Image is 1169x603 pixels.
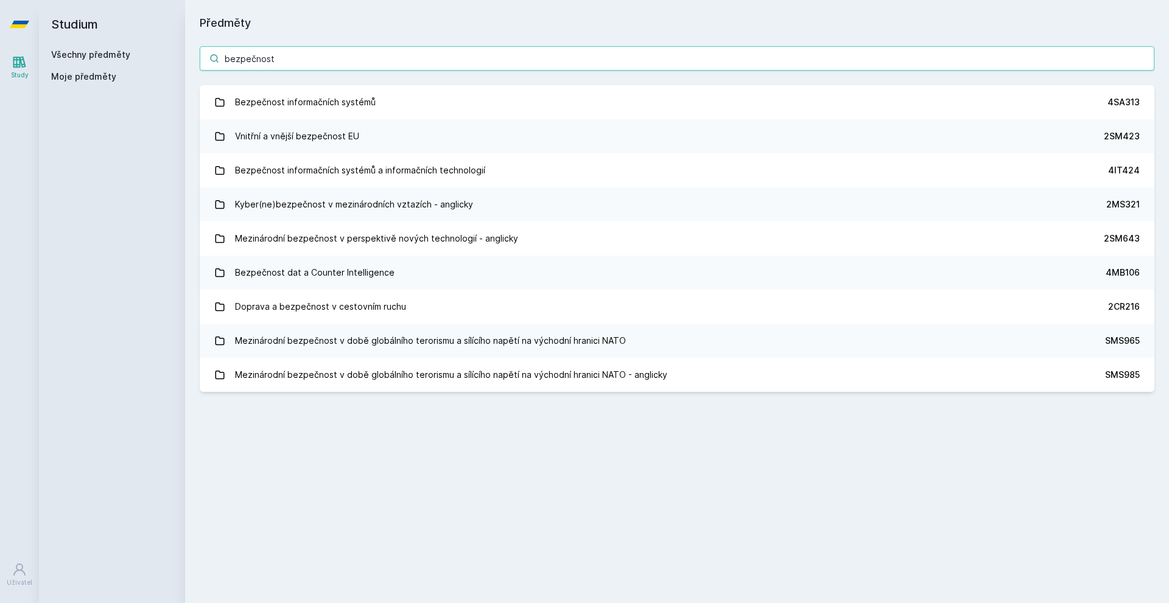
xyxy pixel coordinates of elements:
[51,49,130,60] a: Všechny předměty
[200,290,1154,324] a: Doprava a bezpečnost v cestovním ruchu 2CR216
[200,46,1154,71] input: Název nebo ident předmětu…
[200,358,1154,392] a: Mezinárodní bezpečnost v době globálního terorismu a sílícího napětí na východní hranici NATO - a...
[51,71,116,83] span: Moje předměty
[200,187,1154,221] a: Kyber(ne)bezpečnost v mezinárodních vztazích - anglicky 2MS321
[235,90,376,114] div: Bezpečnost informačních systémů
[1105,335,1140,347] div: SMS965
[1105,369,1140,381] div: SMS985
[235,363,667,387] div: Mezinárodní bezpečnost v době globálního terorismu a sílícího napětí na východní hranici NATO - a...
[2,556,37,593] a: Uživatel
[200,221,1154,256] a: Mezinárodní bezpečnost v perspektivě nových technologií - anglicky 2SM643
[235,158,485,183] div: Bezpečnost informačních systémů a informačních technologií
[1108,96,1140,108] div: 4SA313
[200,153,1154,187] a: Bezpečnost informačních systémů a informačních technologií 4IT424
[235,124,359,148] div: Vnitřní a vnější bezpečnost EU
[1108,164,1140,176] div: 4IT424
[200,15,1154,32] h1: Předměty
[7,578,32,587] div: Uživatel
[235,329,626,353] div: Mezinárodní bezpečnost v době globálního terorismu a sílícího napětí na východní hranici NATO
[200,256,1154,290] a: Bezpečnost dat a Counter Intelligence 4MB106
[200,324,1154,358] a: Mezinárodní bezpečnost v době globálního terorismu a sílícího napětí na východní hranici NATO SMS965
[200,119,1154,153] a: Vnitřní a vnější bezpečnost EU 2SM423
[1108,301,1140,313] div: 2CR216
[235,295,406,319] div: Doprava a bezpečnost v cestovním ruchu
[1106,198,1140,211] div: 2MS321
[235,192,473,217] div: Kyber(ne)bezpečnost v mezinárodních vztazích - anglicky
[235,226,518,251] div: Mezinárodní bezpečnost v perspektivě nových technologií - anglicky
[11,71,29,80] div: Study
[1106,267,1140,279] div: 4MB106
[200,85,1154,119] a: Bezpečnost informačních systémů 4SA313
[1104,232,1140,245] div: 2SM643
[1104,130,1140,142] div: 2SM423
[2,49,37,86] a: Study
[235,260,395,285] div: Bezpečnost dat a Counter Intelligence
